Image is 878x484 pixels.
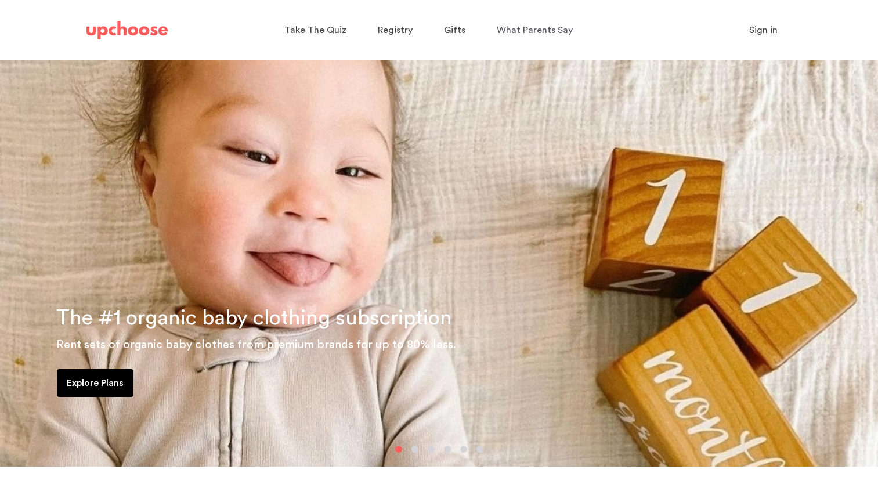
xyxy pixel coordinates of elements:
button: Sign in [735,19,792,42]
span: What Parents Say [497,26,573,35]
span: Registry [378,26,413,35]
a: Gifts [444,19,469,42]
a: What Parents Say [497,19,576,42]
a: Take The Quiz [284,19,350,42]
span: Take The Quiz [284,26,346,35]
a: Explore Plans [57,369,133,397]
p: Rent sets of organic baby clothes from premium brands for up to 80% less. [56,335,864,354]
span: The #1 organic baby clothing subscription [56,308,452,328]
span: Gifts [444,26,465,35]
span: Sign in [749,26,778,35]
p: Explore Plans [67,376,124,390]
a: Registry [378,19,416,42]
img: UpChoose [86,21,168,39]
a: UpChoose [86,19,168,42]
